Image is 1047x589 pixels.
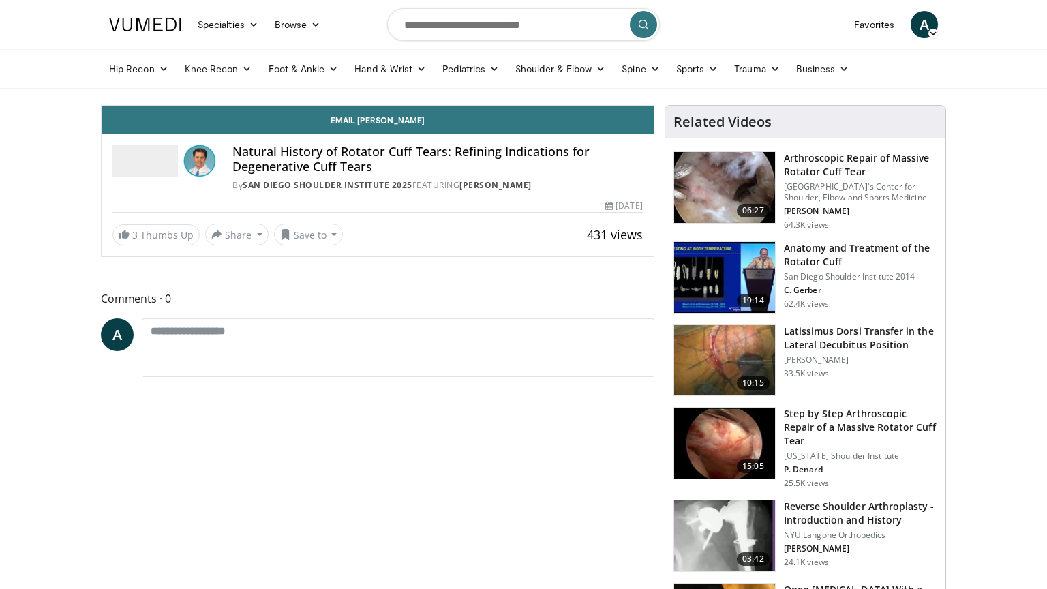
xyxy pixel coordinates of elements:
p: [GEOGRAPHIC_DATA]'s Center for Shoulder, Elbow and Sports Medicine [784,181,937,203]
p: San Diego Shoulder Institute 2014 [784,271,937,282]
a: San Diego Shoulder Institute 2025 [243,179,412,191]
img: Avatar [183,145,216,177]
span: 431 views [587,226,643,243]
a: Hip Recon [101,55,177,82]
img: zucker_4.png.150x105_q85_crop-smart_upscale.jpg [674,500,775,571]
img: 38501_0000_3.png.150x105_q85_crop-smart_upscale.jpg [674,325,775,396]
span: 06:27 [737,204,770,217]
p: 24.1K views [784,557,829,568]
p: [PERSON_NAME] [784,543,937,554]
p: [PERSON_NAME] [784,354,937,365]
h3: Step by Step Arthroscopic Repair of a Massive Rotator Cuff Tear [784,407,937,448]
p: NYU Langone Orthopedics [784,530,937,541]
p: C. Gerber [784,285,937,296]
a: 10:15 Latissimus Dorsi Transfer in the Lateral Decubitus Position [PERSON_NAME] 33.5K views [673,324,937,397]
button: Save to [274,224,344,245]
a: Pediatrics [434,55,507,82]
button: Share [205,224,269,245]
a: Foot & Ankle [260,55,347,82]
img: 58008271-3059-4eea-87a5-8726eb53a503.150x105_q85_crop-smart_upscale.jpg [674,242,775,313]
img: 281021_0002_1.png.150x105_q85_crop-smart_upscale.jpg [674,152,775,223]
a: [PERSON_NAME] [459,179,532,191]
span: 19:14 [737,294,770,307]
h3: Reverse Shoulder Arthroplasty - Introduction and History [784,500,937,527]
span: 15:05 [737,459,770,473]
h4: Related Videos [673,114,772,130]
span: 10:15 [737,376,770,390]
a: Business [788,55,858,82]
a: Spine [613,55,667,82]
div: By FEATURING [232,179,643,192]
img: San Diego Shoulder Institute 2025 [112,145,178,177]
input: Search topics, interventions [387,8,660,41]
a: Browse [267,11,329,38]
h3: Latissimus Dorsi Transfer in the Lateral Decubitus Position [784,324,937,352]
a: Knee Recon [177,55,260,82]
span: 3 [132,228,138,241]
a: Shoulder & Elbow [507,55,613,82]
p: 25.5K views [784,478,829,489]
a: Email [PERSON_NAME] [102,106,654,134]
img: 7cd5bdb9-3b5e-40f2-a8f4-702d57719c06.150x105_q85_crop-smart_upscale.jpg [674,408,775,479]
a: 15:05 Step by Step Arthroscopic Repair of a Massive Rotator Cuff Tear [US_STATE] Shoulder Institu... [673,407,937,489]
a: Sports [668,55,727,82]
a: Hand & Wrist [346,55,434,82]
a: Trauma [726,55,788,82]
a: 06:27 Arthroscopic Repair of Massive Rotator Cuff Tear [GEOGRAPHIC_DATA]'s Center for Shoulder, E... [673,151,937,230]
p: 62.4K views [784,299,829,309]
a: 19:14 Anatomy and Treatment of the Rotator Cuff San Diego Shoulder Institute 2014 C. Gerber 62.4K... [673,241,937,314]
a: A [101,318,134,351]
div: [DATE] [605,200,642,212]
a: Specialties [189,11,267,38]
span: 03:42 [737,552,770,566]
p: [PERSON_NAME] [784,206,937,217]
img: VuMedi Logo [109,18,181,31]
p: P. Denard [784,464,937,475]
h3: Arthroscopic Repair of Massive Rotator Cuff Tear [784,151,937,179]
h4: Natural History of Rotator Cuff Tears: Refining Indications for Degenerative Cuff Tears [232,145,643,174]
a: A [911,11,938,38]
span: Comments 0 [101,290,654,307]
h3: Anatomy and Treatment of the Rotator Cuff [784,241,937,269]
a: 3 Thumbs Up [112,224,200,245]
p: 33.5K views [784,368,829,379]
a: 03:42 Reverse Shoulder Arthroplasty - Introduction and History NYU Langone Orthopedics [PERSON_NA... [673,500,937,572]
p: 64.3K views [784,220,829,230]
a: Favorites [846,11,902,38]
p: [US_STATE] Shoulder Institute [784,451,937,462]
